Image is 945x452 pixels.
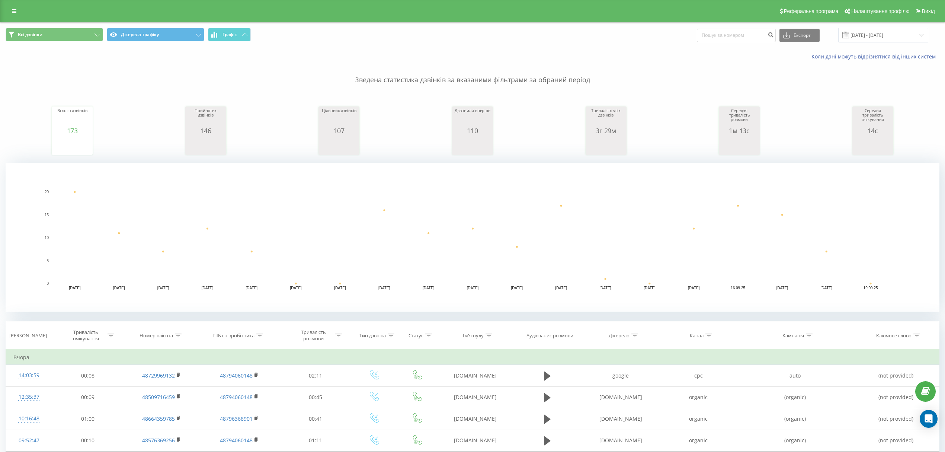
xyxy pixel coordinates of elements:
a: 48794060148 [220,372,253,379]
div: Аудіозапис розмови [526,332,573,339]
text: 20 [45,190,49,194]
td: (organic) [737,386,853,408]
text: [DATE] [467,286,479,290]
button: Всі дзвінки [6,28,103,41]
td: (not provided) [853,386,939,408]
div: Кампанія [782,332,804,339]
div: Джерело [609,332,630,339]
text: [DATE] [246,286,258,290]
td: organic [660,386,737,408]
div: 09:52:47 [13,433,44,448]
div: A chart. [320,134,358,157]
td: (not provided) [853,365,939,386]
td: (not provided) [853,430,939,451]
p: Зведена статистика дзвінків за вказаними фільтрами за обраний період [6,60,939,85]
input: Пошук за номером [697,29,776,42]
svg: A chart. [6,163,939,312]
td: [DOMAIN_NAME] [438,386,513,408]
td: [DOMAIN_NAME] [582,408,660,430]
text: 16.09.25 [731,286,745,290]
text: [DATE] [157,286,169,290]
td: [DOMAIN_NAME] [582,386,660,408]
div: 1м 13с [721,127,758,134]
td: [DOMAIN_NAME] [438,430,513,451]
text: [DATE] [599,286,611,290]
a: 48794060148 [220,394,253,401]
text: [DATE] [820,286,832,290]
text: 19.09.25 [864,286,878,290]
svg: A chart. [721,134,758,157]
div: Дзвонили вперше [454,108,491,127]
text: 0 [47,281,49,286]
svg: A chart. [54,134,91,157]
a: 48794060148 [220,437,253,444]
div: Тип дзвінка [359,332,386,339]
td: (not provided) [853,408,939,430]
td: 00:09 [52,386,124,408]
div: Всього дзвінків [54,108,91,127]
a: 48664359785 [142,415,175,422]
text: [DATE] [776,286,788,290]
td: 02:11 [279,365,352,386]
span: Реферальна програма [784,8,839,14]
text: [DATE] [69,286,81,290]
text: 15 [45,213,49,217]
div: Open Intercom Messenger [920,410,938,428]
button: Графік [208,28,251,41]
div: 12:35:37 [13,390,44,404]
td: 01:00 [52,408,124,430]
td: cpc [660,365,737,386]
text: [DATE] [423,286,435,290]
td: (organic) [737,408,853,430]
div: Цільових дзвінків [320,108,358,127]
span: Графік [222,32,237,37]
text: [DATE] [688,286,700,290]
text: [DATE] [511,286,523,290]
td: [DOMAIN_NAME] [438,408,513,430]
text: [DATE] [378,286,390,290]
span: Всі дзвінки [18,32,42,38]
td: 00:10 [52,430,124,451]
div: 146 [187,127,224,134]
td: 01:11 [279,430,352,451]
td: Вчора [6,350,939,365]
button: Експорт [779,29,820,42]
div: Номер клієнта [140,332,173,339]
td: auto [737,365,853,386]
td: [DOMAIN_NAME] [582,430,660,451]
text: 10 [45,236,49,240]
div: Ім'я пулу [463,332,484,339]
div: 173 [54,127,91,134]
div: Тривалість очікування [66,329,106,342]
td: 00:08 [52,365,124,386]
text: [DATE] [202,286,214,290]
svg: A chart. [854,134,891,157]
div: 14:03:59 [13,368,44,383]
svg: A chart. [454,134,491,157]
div: 107 [320,127,358,134]
div: Статус [409,332,423,339]
svg: A chart. [187,134,224,157]
td: google [582,365,660,386]
svg: A chart. [587,134,625,157]
td: (organic) [737,430,853,451]
div: Ключове слово [876,332,912,339]
div: 110 [454,127,491,134]
a: 48796368901 [220,415,253,422]
td: 00:45 [279,386,352,408]
text: [DATE] [334,286,346,290]
a: Коли дані можуть відрізнятися вiд інших систем [811,53,939,60]
button: Джерела трафіку [107,28,204,41]
div: Тривалість усіх дзвінків [587,108,625,127]
div: Канал [690,332,704,339]
a: 48576369256 [142,437,175,444]
text: [DATE] [113,286,125,290]
a: 48509716459 [142,394,175,401]
div: Тривалість розмови [294,329,333,342]
div: 3г 29м [587,127,625,134]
